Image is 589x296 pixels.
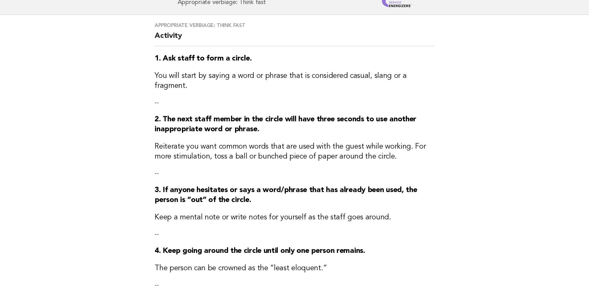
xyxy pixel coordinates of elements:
h2: Activity [155,31,434,46]
p: -- [155,281,434,289]
h3: You will start by saying a word or phrase that is considered casual, slang or a fragment. [155,71,434,91]
strong: 3. If anyone hesitates or says a word/phrase that has already been used, the person is “out” of t... [155,186,417,204]
h3: Keep a mental note or write notes for yourself as the staff goes around. [155,213,434,222]
h3: The person can be crowned as the “least eloquent.” [155,263,434,273]
strong: 2. The next staff member in the circle will have three seconds to use another inappropriate word ... [155,116,416,133]
p: -- [155,169,434,178]
p: -- [155,230,434,239]
p: -- [155,98,434,107]
strong: 4. Keep going around the circle until only one person remains. [155,247,365,255]
h3: Appropriate verbiage: Think fast [155,22,434,29]
strong: 1. Ask staff to form a circle. [155,55,251,62]
h3: Reiterate you want common words that are used with the guest while working. For more stimulation,... [155,142,434,162]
